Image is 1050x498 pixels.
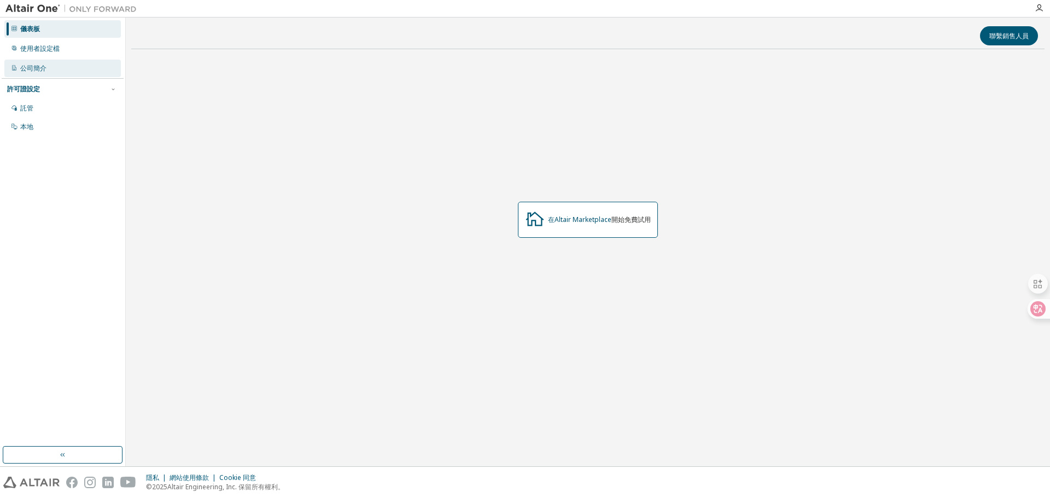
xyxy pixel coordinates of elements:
[120,477,136,488] img: youtube.svg
[167,482,284,491] font: Altair Engineering, Inc. 保留所有權利。
[146,482,152,491] font: ©
[5,3,142,14] img: 牽牛星一號
[7,84,40,93] font: 許可證設定
[980,26,1038,45] button: 聯繫銷售人員
[152,482,167,491] font: 2025
[20,103,33,113] font: 託管
[611,215,651,224] font: 開始免費試用
[548,215,611,224] a: 在Altair Marketplace
[219,473,256,482] font: Cookie 同意
[20,44,60,53] font: 使用者設定檔
[20,63,46,73] font: 公司簡介
[170,473,209,482] font: 網站使用條款
[20,24,40,33] font: 儀表板
[102,477,114,488] img: linkedin.svg
[20,122,33,131] font: 本地
[989,31,1029,40] font: 聯繫銷售人員
[66,477,78,488] img: facebook.svg
[3,477,60,488] img: altair_logo.svg
[84,477,96,488] img: instagram.svg
[146,473,159,482] font: 隱私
